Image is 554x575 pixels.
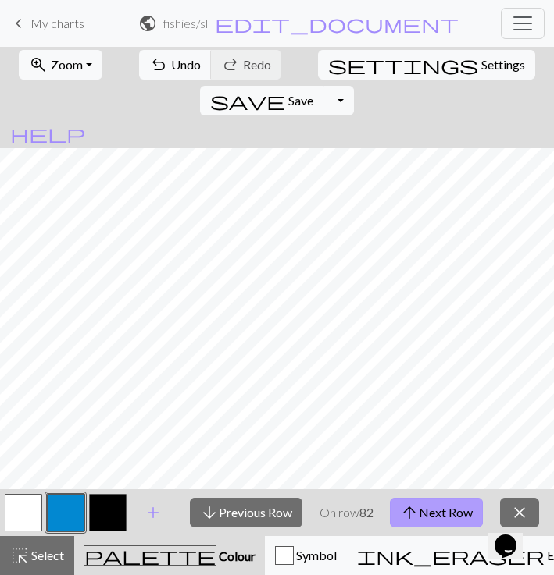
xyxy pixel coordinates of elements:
span: palette [84,545,216,566]
span: public [138,12,157,34]
span: zoom_in [29,54,48,76]
span: My charts [30,16,84,30]
span: Select [29,548,64,563]
button: Previous Row [190,498,302,527]
h2: fishies / sleeve [163,16,208,30]
button: Toggle navigation [501,8,545,39]
strong: 82 [359,505,374,520]
span: undo [149,54,168,76]
span: Settings [481,55,525,74]
p: On row [320,503,374,522]
span: settings [328,54,478,76]
button: Colour [74,536,265,575]
span: ink_eraser [357,545,545,566]
span: help [10,122,85,144]
span: Zoom [51,57,83,72]
iframe: chat widget [488,513,538,559]
span: Undo [171,57,201,72]
span: Colour [216,548,256,563]
span: arrow_upward [400,502,419,524]
span: highlight_alt [10,545,29,566]
span: edit_document [215,12,459,34]
button: Next Row [390,498,483,527]
span: arrow_downward [200,502,219,524]
span: Symbol [294,548,337,563]
span: keyboard_arrow_left [9,12,28,34]
button: Save [200,86,324,115]
span: save [210,90,285,112]
button: Zoom [19,50,102,80]
button: Symbol [265,536,347,575]
span: add [144,502,163,524]
a: My charts [9,10,84,37]
i: Settings [328,55,478,74]
button: SettingsSettings [318,50,535,80]
span: close [510,502,529,524]
span: Save [288,93,313,108]
button: Undo [139,50,212,80]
